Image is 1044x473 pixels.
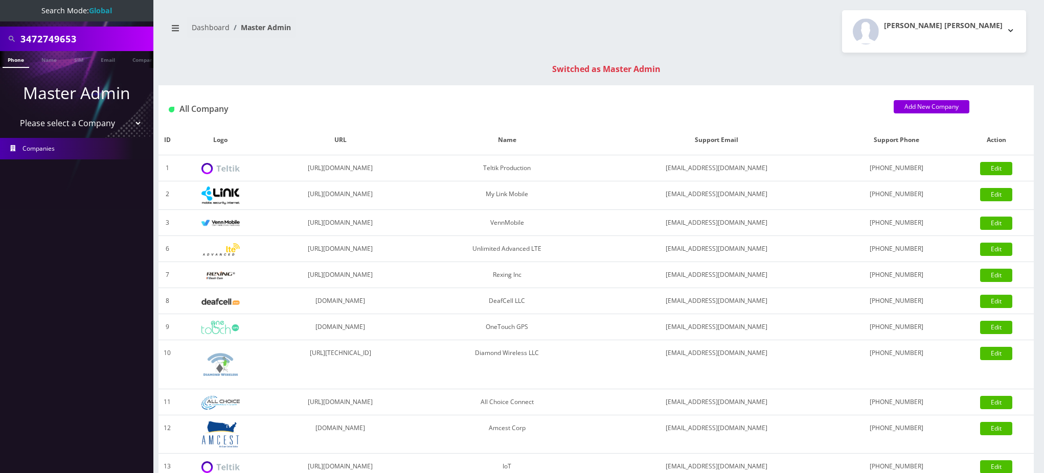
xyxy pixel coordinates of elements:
td: [PHONE_NUMBER] [834,288,959,314]
h2: [PERSON_NAME] [PERSON_NAME] [884,21,1003,30]
td: [PHONE_NUMBER] [834,389,959,415]
a: Edit [980,422,1012,435]
td: [PHONE_NUMBER] [834,340,959,389]
td: Diamond Wireless LLC [416,340,598,389]
td: 11 [158,389,176,415]
img: Unlimited Advanced LTE [201,243,240,256]
td: [PHONE_NUMBER] [834,314,959,340]
a: Company [127,51,162,67]
td: DeafCell LLC [416,288,598,314]
a: Dashboard [192,22,230,32]
td: [EMAIL_ADDRESS][DOMAIN_NAME] [598,155,834,181]
img: My Link Mobile [201,186,240,204]
a: Name [36,51,62,67]
td: 1 [158,155,176,181]
strong: Global [89,6,112,15]
td: [EMAIL_ADDRESS][DOMAIN_NAME] [598,210,834,236]
td: [EMAIL_ADDRESS][DOMAIN_NAME] [598,262,834,288]
a: Add New Company [894,100,969,113]
a: Edit [980,243,1012,256]
img: Teltik Production [201,163,240,175]
img: All Company [169,107,174,112]
th: Action [959,125,1034,155]
td: [PHONE_NUMBER] [834,210,959,236]
td: [URL][TECHNICAL_ID] [265,340,416,389]
td: All Choice Connect [416,389,598,415]
td: [DOMAIN_NAME] [265,415,416,454]
td: [PHONE_NUMBER] [834,236,959,262]
a: Edit [980,347,1012,360]
td: 6 [158,236,176,262]
td: [URL][DOMAIN_NAME] [265,389,416,415]
td: [EMAIL_ADDRESS][DOMAIN_NAME] [598,181,834,210]
td: Amcest Corp [416,415,598,454]
td: Unlimited Advanced LTE [416,236,598,262]
td: 8 [158,288,176,314]
td: Rexing Inc [416,262,598,288]
span: Search Mode: [41,6,112,15]
th: Logo [176,125,265,155]
h1: All Company [169,104,878,114]
nav: breadcrumb [166,17,588,46]
td: [PHONE_NUMBER] [834,262,959,288]
a: Edit [980,321,1012,334]
td: 3 [158,210,176,236]
span: Companies [22,144,55,153]
th: Support Email [598,125,834,155]
td: [URL][DOMAIN_NAME] [265,181,416,210]
td: [EMAIL_ADDRESS][DOMAIN_NAME] [598,415,834,454]
img: IoT [201,461,240,473]
a: Email [96,51,120,67]
td: 7 [158,262,176,288]
td: [EMAIL_ADDRESS][DOMAIN_NAME] [598,288,834,314]
td: VennMobile [416,210,598,236]
a: Edit [980,396,1012,409]
td: [URL][DOMAIN_NAME] [265,210,416,236]
div: Switched as Master Admin [169,63,1044,75]
img: Amcest Corp [201,420,240,448]
td: [PHONE_NUMBER] [834,181,959,210]
td: 12 [158,415,176,454]
a: Edit [980,295,1012,308]
td: [EMAIL_ADDRESS][DOMAIN_NAME] [598,340,834,389]
a: Edit [980,269,1012,282]
img: OneTouch GPS [201,321,240,334]
td: My Link Mobile [416,181,598,210]
td: OneTouch GPS [416,314,598,340]
td: [EMAIL_ADDRESS][DOMAIN_NAME] [598,389,834,415]
th: Support Phone [834,125,959,155]
a: Edit [980,188,1012,201]
td: 9 [158,314,176,340]
img: All Choice Connect [201,396,240,410]
td: [PHONE_NUMBER] [834,155,959,181]
th: URL [265,125,416,155]
a: Edit [980,217,1012,230]
td: 2 [158,181,176,210]
img: VennMobile [201,220,240,227]
img: Diamond Wireless LLC [201,345,240,384]
td: [EMAIL_ADDRESS][DOMAIN_NAME] [598,236,834,262]
td: 10 [158,340,176,389]
td: [DOMAIN_NAME] [265,314,416,340]
td: [URL][DOMAIN_NAME] [265,155,416,181]
td: Teltik Production [416,155,598,181]
img: DeafCell LLC [201,298,240,305]
td: [URL][DOMAIN_NAME] [265,262,416,288]
td: [DOMAIN_NAME] [265,288,416,314]
img: Rexing Inc [201,271,240,280]
td: [EMAIL_ADDRESS][DOMAIN_NAME] [598,314,834,340]
td: [URL][DOMAIN_NAME] [265,236,416,262]
a: Edit [980,162,1012,175]
input: Search All Companies [20,29,151,49]
button: [PERSON_NAME] [PERSON_NAME] [842,10,1026,53]
li: Master Admin [230,22,291,33]
a: SIM [69,51,88,67]
a: Phone [3,51,29,68]
th: ID [158,125,176,155]
th: Name [416,125,598,155]
td: [PHONE_NUMBER] [834,415,959,454]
